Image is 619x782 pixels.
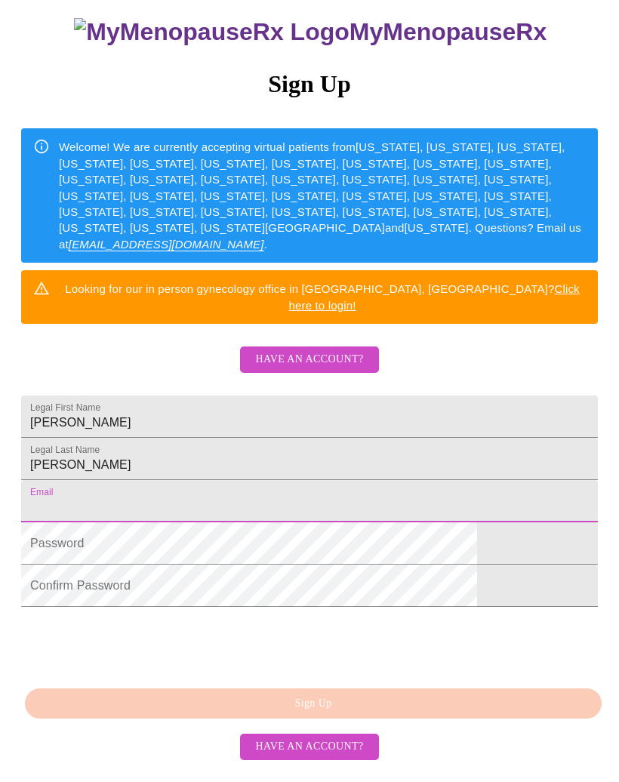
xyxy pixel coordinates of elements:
[59,133,586,258] div: Welcome! We are currently accepting virtual patients from [US_STATE], [US_STATE], [US_STATE], [US...
[23,18,599,46] h3: MyMenopauseRx
[236,739,382,752] a: Have an account?
[255,350,363,369] span: Have an account?
[21,614,251,673] iframe: reCAPTCHA
[59,275,586,319] div: Looking for our in person gynecology office in [GEOGRAPHIC_DATA], [GEOGRAPHIC_DATA]?
[74,18,349,46] img: MyMenopauseRx Logo
[21,70,598,98] h3: Sign Up
[236,363,382,376] a: Have an account?
[255,737,363,756] span: Have an account?
[289,282,580,311] a: Click here to login!
[240,346,378,373] button: Have an account?
[240,734,378,760] button: Have an account?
